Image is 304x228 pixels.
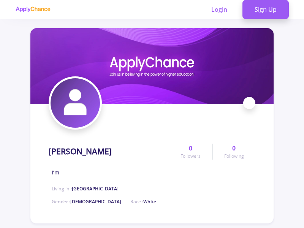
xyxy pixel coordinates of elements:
img: Mohammad Abedinezhadcover image [30,28,274,104]
img: applychance logo text only [15,6,51,13]
span: 0 [232,144,236,153]
img: Mohammad Abedinezhadavatar [51,78,100,128]
span: Following [224,153,244,160]
span: I’m [52,168,59,176]
span: 0 [189,144,192,153]
a: 0Following [212,144,255,160]
span: White [143,198,156,205]
span: [DEMOGRAPHIC_DATA] [70,198,121,205]
a: 0Followers [169,144,212,160]
span: Followers [180,153,201,160]
span: Race : [130,198,156,205]
span: [GEOGRAPHIC_DATA] [72,185,119,192]
span: Gender : [52,198,121,205]
span: Living in : [52,185,119,192]
h1: [PERSON_NAME] [49,147,112,156]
